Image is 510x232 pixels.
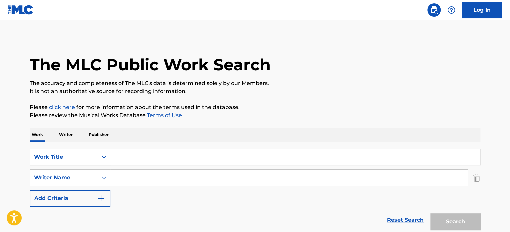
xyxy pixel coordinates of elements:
[447,6,455,14] img: help
[30,79,480,87] p: The accuracy and completeness of The MLC's data is determined solely by our Members.
[445,3,458,17] div: Help
[87,128,111,142] p: Publisher
[477,200,510,232] iframe: Chat Widget
[427,3,441,17] a: Public Search
[30,128,45,142] p: Work
[384,213,427,227] a: Reset Search
[30,87,480,95] p: It is not an authoritative source for recording information.
[430,6,438,14] img: search
[49,104,75,110] a: click here
[30,111,480,120] p: Please review the Musical Works Database
[34,174,94,182] div: Writer Name
[462,2,502,18] a: Log In
[34,153,94,161] div: Work Title
[97,194,105,202] img: 9d2ae6d4665cec9f34b9.svg
[8,5,34,15] img: MLC Logo
[30,190,110,207] button: Add Criteria
[57,128,75,142] p: Writer
[146,112,182,119] a: Terms of Use
[30,103,480,111] p: Please for more information about the terms used in the database.
[473,169,480,186] img: Delete Criterion
[30,55,271,75] h1: The MLC Public Work Search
